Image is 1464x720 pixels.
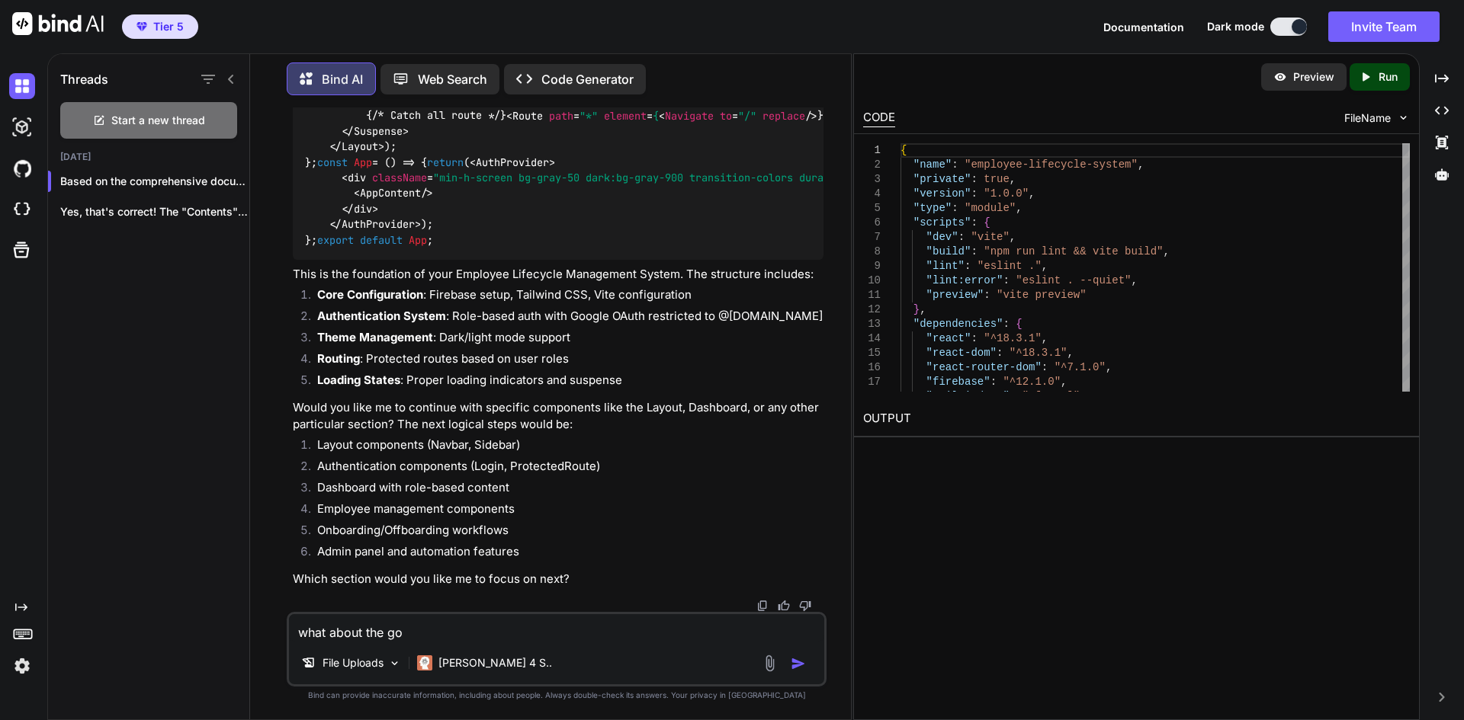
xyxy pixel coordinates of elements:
[372,171,427,184] span: className
[965,260,971,272] span: :
[9,197,35,222] img: cloudideIcon
[317,287,423,302] strong: Core Configuration
[791,656,806,671] img: icon
[305,286,823,308] li: : Firebase setup, Tailwind CSS, Vite configuration
[778,600,790,612] img: like
[418,70,487,88] p: Web Search
[305,522,823,543] li: Onboarding/Offboarding workflows
[926,289,984,301] span: "preview"
[863,288,881,302] div: 11
[329,140,384,154] span: </ >
[799,600,811,612] img: dislike
[1344,110,1391,126] span: FileName
[342,140,378,154] span: Layout
[984,289,990,301] span: :
[1207,19,1264,34] span: Dark mode
[1397,111,1410,124] img: chevron down
[360,233,403,247] span: default
[1003,318,1009,330] span: :
[971,187,977,200] span: :
[1010,231,1016,243] span: ,
[1138,158,1144,171] span: ,
[342,202,378,216] span: </ >
[913,158,951,171] span: "name"
[9,73,35,99] img: darkChat
[409,233,427,247] span: App
[1273,70,1287,84] img: preview
[1042,332,1048,344] span: ,
[1022,390,1080,402] span: "^[DATE]"
[863,259,881,274] div: 9
[1061,376,1067,388] span: ,
[965,202,1016,214] span: "module"
[863,143,881,158] div: 1
[762,109,805,123] span: replace
[9,114,35,140] img: darkAi-studio
[317,351,360,366] strong: Routing
[1328,11,1440,42] button: Invite Team
[926,332,971,344] span: "react"
[427,155,464,169] span: return
[913,216,971,229] span: "scripts"
[1054,361,1105,373] span: "^7.1.0"
[476,155,549,169] span: AuthProvider
[305,501,823,522] li: Employee management components
[1131,274,1137,286] span: ,
[913,202,951,214] span: "type"
[965,158,1138,171] span: "employee-lifecycle-system"
[913,318,1003,330] span: "dependencies"
[322,70,363,88] p: Bind AI
[153,19,184,34] span: Tier 5
[438,655,552,670] p: [PERSON_NAME] 4 S..
[984,332,1042,344] span: "^18.3.1"
[293,266,823,283] p: This is the foundation of your Employee Lifecycle Management System. The structure includes:
[1016,202,1022,214] span: ,
[665,109,714,123] span: Navigate
[971,231,1009,243] span: "vite"
[738,109,756,123] span: "/"
[506,109,817,123] span: < = = < = />
[971,173,977,185] span: :
[926,361,1041,373] span: "react-router-dom"
[984,245,1163,258] span: "npm run lint && vite build"
[863,172,881,187] div: 3
[1103,19,1184,35] button: Documentation
[9,155,35,181] img: githubDark
[990,376,996,388] span: :
[305,543,823,565] li: Admin panel and automation features
[952,158,958,171] span: :
[863,360,881,375] div: 16
[863,274,881,288] div: 10
[317,330,433,344] strong: Theme Management
[863,109,895,127] div: CODE
[317,373,400,387] strong: Loading States
[9,653,35,679] img: settings
[122,14,198,39] button: premiumTier 5
[1379,69,1398,85] p: Run
[863,187,881,201] div: 4
[1009,390,1015,402] span: :
[920,303,926,315] span: ,
[756,600,769,612] img: copy
[12,12,104,35] img: Bind AI
[863,216,881,230] div: 6
[1293,69,1334,85] p: Preview
[926,274,1003,286] span: "lint:error"
[317,309,446,323] strong: Authentication System
[1041,361,1047,373] span: :
[470,155,555,169] span: < >
[997,347,1003,359] span: :
[1003,274,1009,286] span: :
[926,376,990,388] span: "firebase"
[1106,361,1112,373] span: ,
[549,109,573,123] span: path
[305,329,823,350] li: : Dark/light mode support
[977,260,1041,272] span: "eslint ."
[289,614,824,642] textarea: what about the go
[1103,21,1184,34] span: Documentation
[60,174,249,189] p: Based on the comprehensive documentation...
[354,124,403,138] span: Suspense
[317,233,354,247] span: export
[1016,318,1022,330] span: {
[48,151,249,163] h2: [DATE]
